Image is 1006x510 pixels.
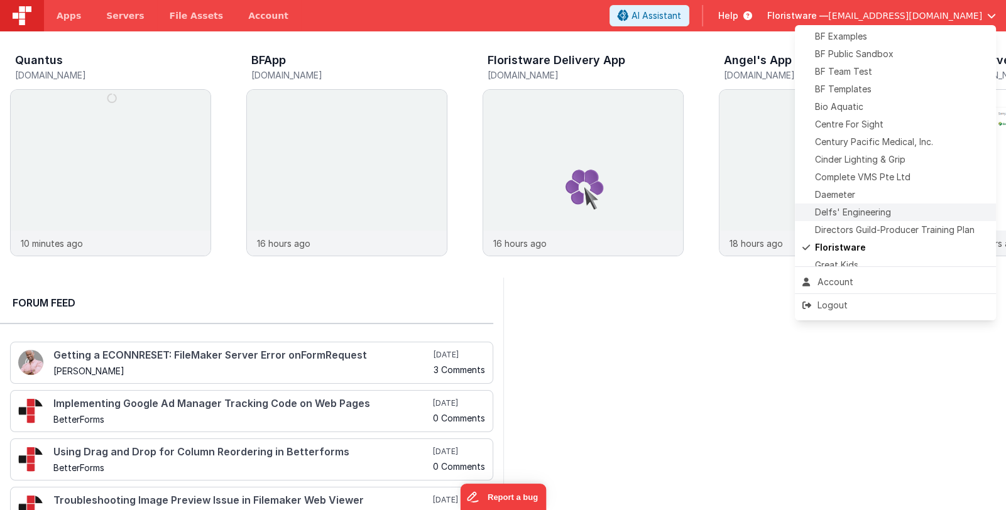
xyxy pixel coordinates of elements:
span: Bio Aquatic [815,100,863,113]
span: Daemeter [815,188,855,201]
div: Account [802,276,988,288]
span: BF Templates [815,83,872,95]
span: BF Examples [815,30,867,43]
span: Century Pacific Medical, Inc. [815,136,933,148]
div: Logout [802,299,988,312]
span: Directors Guild-Producer Training Plan [815,224,975,236]
span: Centre For Sight [815,118,883,131]
span: BF Public Sandbox [815,48,894,60]
span: Complete VMS Pte Ltd [815,171,910,183]
span: Floristware [815,241,866,254]
span: Delfs' Engineering [815,206,891,219]
iframe: Marker.io feedback button [460,484,546,510]
span: BF Team Test [815,65,872,78]
span: Cinder Lighting & Grip [815,153,905,166]
span: Great Kids [815,259,858,271]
